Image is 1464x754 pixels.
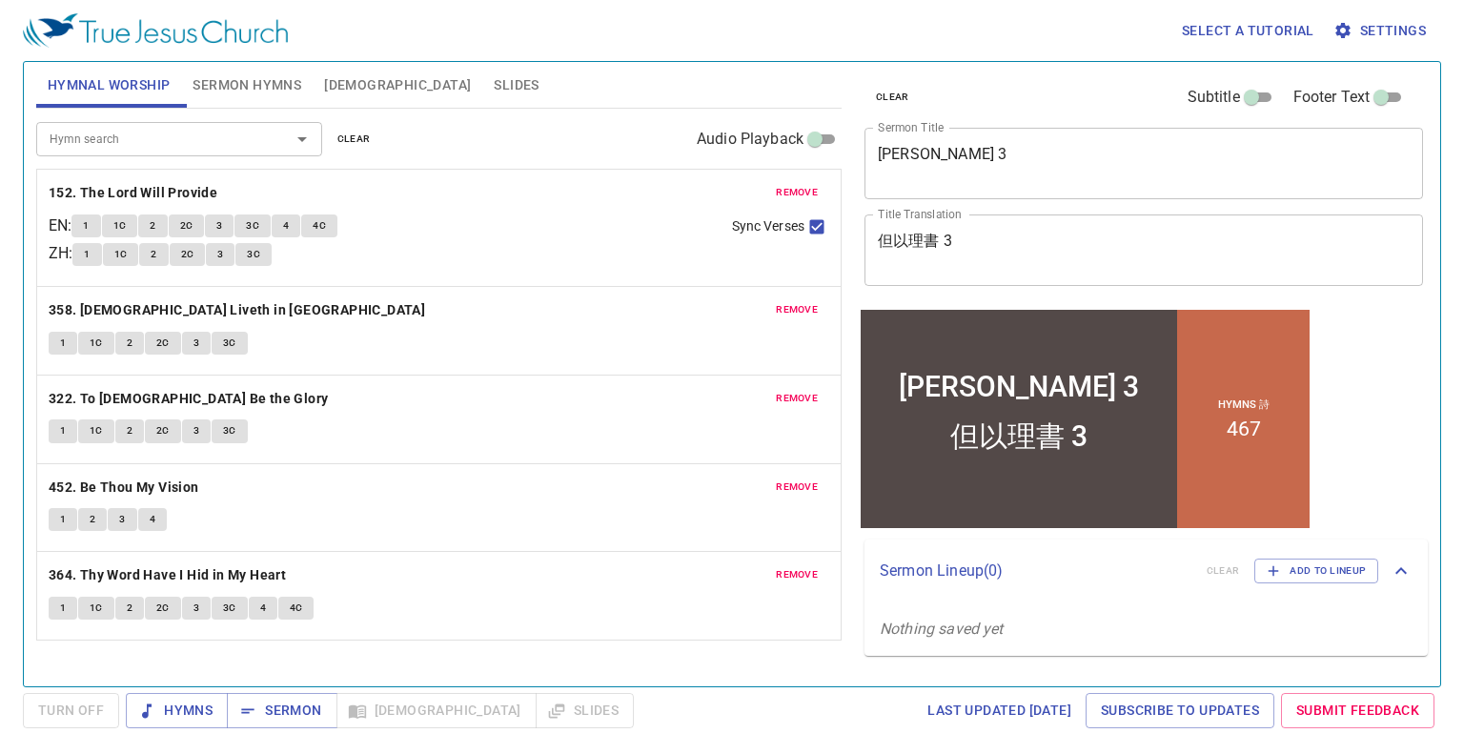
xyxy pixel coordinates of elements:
[138,214,167,237] button: 2
[1281,693,1434,728] a: Submit Feedback
[78,419,114,442] button: 1C
[145,419,181,442] button: 2C
[49,476,199,499] b: 452. Be Thou My Vision
[246,217,259,234] span: 3C
[205,214,234,237] button: 3
[1337,19,1426,43] span: Settings
[1174,13,1322,49] button: Select a tutorial
[126,693,228,728] button: Hymns
[145,597,181,620] button: 2C
[49,597,77,620] button: 1
[324,73,471,97] span: [DEMOGRAPHIC_DATA]
[212,597,248,620] button: 3C
[1188,86,1240,109] span: Subtitle
[920,693,1079,728] a: Last updated [DATE]
[49,563,290,587] button: 364. Thy Word Have I Hid in My Heart
[114,246,128,263] span: 1C
[119,511,125,528] span: 3
[127,600,132,617] span: 2
[23,13,288,48] img: True Jesus Church
[115,332,144,355] button: 2
[776,184,818,201] span: remove
[150,217,155,234] span: 2
[193,73,301,97] span: Sermon Hymns
[272,214,300,237] button: 4
[49,298,425,322] b: 358. [DEMOGRAPHIC_DATA] Liveth in [GEOGRAPHIC_DATA]
[227,693,336,728] button: Sermon
[1267,562,1366,580] span: Add to Lineup
[90,422,103,439] span: 1C
[212,419,248,442] button: 3C
[864,86,921,109] button: clear
[927,699,1071,723] span: Last updated [DATE]
[880,560,1191,582] p: Sermon Lineup ( 0 )
[49,298,429,322] button: 358. [DEMOGRAPHIC_DATA] Liveth in [GEOGRAPHIC_DATA]
[878,232,1410,268] textarea: 但以理書 3
[764,298,829,321] button: remove
[145,332,181,355] button: 2C
[876,89,909,106] span: clear
[776,390,818,407] span: remove
[283,217,289,234] span: 4
[857,306,1313,532] iframe: from-child
[127,335,132,352] span: 2
[139,243,168,266] button: 2
[49,419,77,442] button: 1
[193,335,199,352] span: 3
[60,600,66,617] span: 1
[764,387,829,410] button: remove
[212,332,248,355] button: 3C
[115,597,144,620] button: 2
[776,566,818,583] span: remove
[1330,13,1433,49] button: Settings
[60,335,66,352] span: 1
[138,508,167,531] button: 4
[764,476,829,499] button: remove
[206,243,234,266] button: 3
[864,540,1428,602] div: Sermon Lineup(0)clearAdd to Lineup
[182,597,211,620] button: 3
[697,128,803,151] span: Audio Playback
[1086,693,1274,728] a: Subscribe to Updates
[880,620,1004,638] i: Nothing saved yet
[49,508,77,531] button: 1
[156,600,170,617] span: 2C
[49,563,286,587] b: 364. Thy Word Have I Hid in My Heart
[90,511,95,528] span: 2
[169,214,205,237] button: 2C
[78,332,114,355] button: 1C
[90,335,103,352] span: 1C
[290,600,303,617] span: 4C
[60,511,66,528] span: 1
[1182,19,1314,43] span: Select a tutorial
[223,422,236,439] span: 3C
[1293,86,1371,109] span: Footer Text
[127,422,132,439] span: 2
[180,217,193,234] span: 2C
[249,597,277,620] button: 4
[150,511,155,528] span: 4
[301,214,337,237] button: 4C
[278,597,315,620] button: 4C
[49,387,332,411] button: 322. To [DEMOGRAPHIC_DATA] Be the Glory
[193,422,199,439] span: 3
[289,126,315,153] button: Open
[49,476,202,499] button: 452. Be Thou My Vision
[223,335,236,352] span: 3C
[115,419,144,442] button: 2
[151,246,156,263] span: 2
[78,597,114,620] button: 1C
[103,243,139,266] button: 1C
[49,181,217,205] b: 152. The Lord Will Provide
[732,216,804,236] span: Sync Verses
[1101,699,1259,723] span: Subscribe to Updates
[878,145,1410,181] textarea: [PERSON_NAME] 3
[1296,699,1419,723] span: Submit Feedback
[764,181,829,204] button: remove
[71,214,100,237] button: 1
[102,214,138,237] button: 1C
[78,508,107,531] button: 2
[494,73,539,97] span: Slides
[247,246,260,263] span: 3C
